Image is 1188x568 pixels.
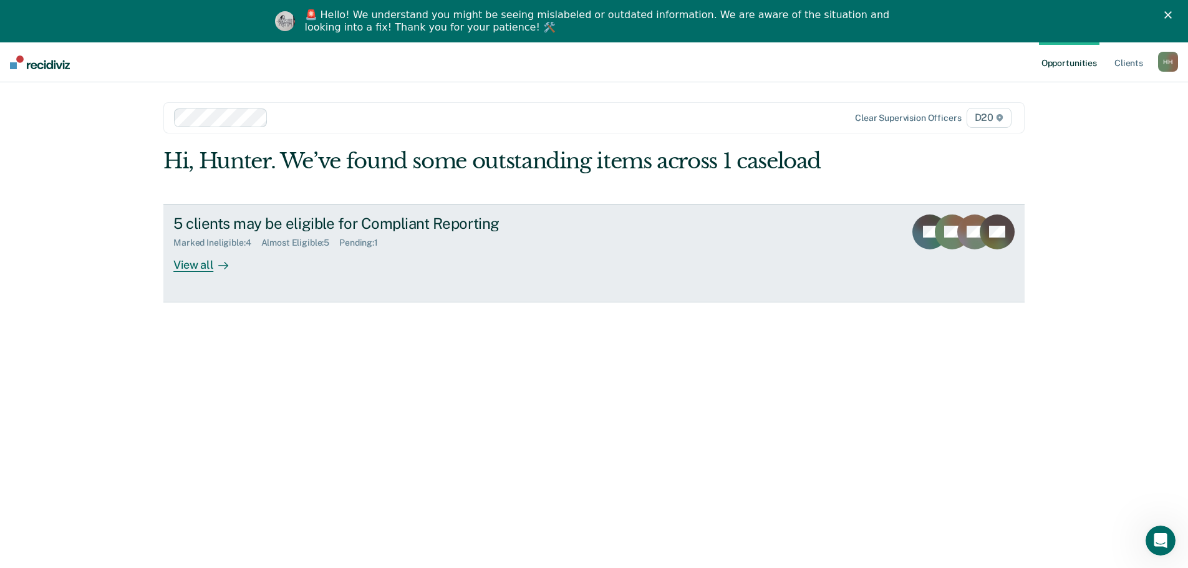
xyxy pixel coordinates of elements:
div: Marked Ineligible : 4 [173,238,261,248]
button: HH [1158,52,1178,72]
img: Recidiviz [10,55,70,69]
span: D20 [967,108,1012,128]
div: Close [1164,11,1177,19]
a: 5 clients may be eligible for Compliant ReportingMarked Ineligible:4Almost Eligible:5Pending:1Vie... [163,204,1025,302]
div: View all [173,248,243,272]
img: Profile image for Kim [275,11,295,31]
div: Almost Eligible : 5 [261,238,340,248]
div: Clear supervision officers [855,113,961,123]
div: 🚨 Hello! We understand you might be seeing mislabeled or outdated information. We are aware of th... [305,9,894,34]
a: Opportunities [1039,42,1099,82]
iframe: Intercom live chat [1146,526,1176,556]
div: Pending : 1 [339,238,388,248]
div: Hi, Hunter. We’ve found some outstanding items across 1 caseload [163,148,852,174]
div: 5 clients may be eligible for Compliant Reporting [173,214,611,233]
div: H H [1158,52,1178,72]
a: Clients [1112,42,1146,82]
